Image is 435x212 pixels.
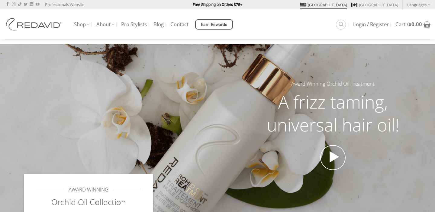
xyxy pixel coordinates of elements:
strong: Free Shipping on Orders $75+ [193,2,242,7]
a: Cart /$0.00 [395,18,430,31]
a: About [96,19,114,30]
a: Blog [153,19,164,30]
a: Follow on Facebook [6,2,9,7]
span: Earn Rewards [201,21,227,28]
a: Pro Stylists [121,19,147,30]
h2: A frizz taming, universal hair oil! [255,90,411,136]
span: $ [408,21,411,28]
span: Login / Register [353,22,389,27]
a: Login / Register [353,19,389,30]
a: Languages [407,0,430,9]
a: Earn Rewards [195,19,233,30]
a: Contact [170,19,188,30]
bdi: 0.00 [408,21,422,28]
a: Follow on YouTube [36,2,39,7]
h2: Orchid Oil Collection [36,197,141,207]
a: Follow on TikTok [18,2,21,7]
a: Follow on LinkedIn [30,2,33,7]
a: Shop [74,19,90,30]
span: Cart / [395,22,422,27]
span: AWARD WINNING [69,186,108,194]
a: Search [336,20,346,30]
a: Follow on Instagram [12,2,15,7]
a: Follow on Twitter [24,2,27,7]
img: REDAVID Salon Products | United States [5,18,65,31]
a: [GEOGRAPHIC_DATA] [300,0,347,9]
h5: Award Winning Orchid Oil Treatment [255,80,411,88]
a: [GEOGRAPHIC_DATA] [351,0,398,9]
